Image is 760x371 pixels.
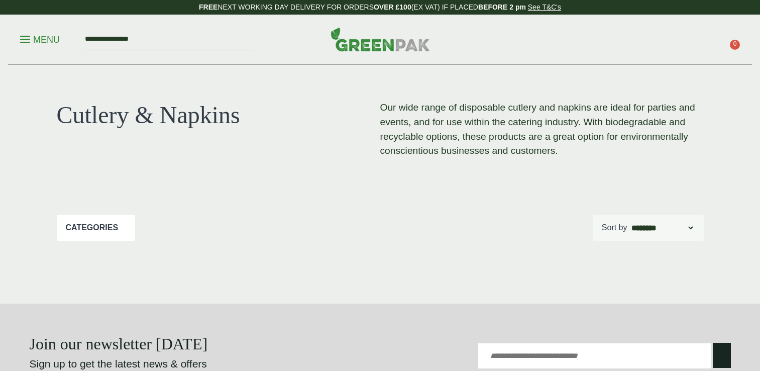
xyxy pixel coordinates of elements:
[66,222,119,234] p: Categories
[199,3,218,11] strong: FREE
[528,3,561,11] a: See T&C's
[20,34,60,46] p: Menu
[20,34,60,44] a: Menu
[602,222,627,234] p: Sort by
[331,27,430,51] img: GreenPak Supplies
[629,222,695,234] select: Shop order
[57,101,380,130] h1: Cutlery & Napkins
[478,3,526,11] strong: BEFORE 2 pm
[374,3,411,11] strong: OVER £100
[30,335,208,353] strong: Join our newsletter [DATE]
[730,40,740,50] span: 0
[380,101,704,158] p: Our wide range of disposable cutlery and napkins are ideal for parties and events, and for use wi...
